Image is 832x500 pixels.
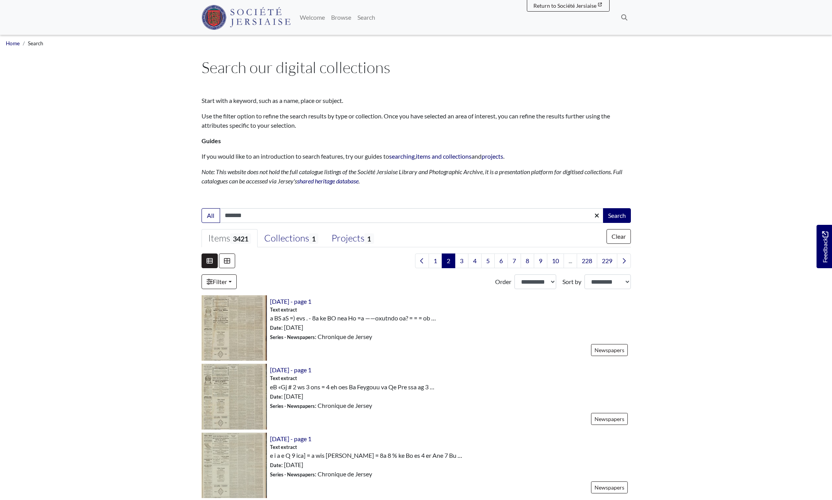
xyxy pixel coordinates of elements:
a: Home [6,40,20,46]
span: 1 [309,233,318,244]
a: Newspapers [591,481,628,493]
a: Browse [328,10,354,25]
input: Enter one or more search terms... [220,208,604,223]
span: Text extract [270,306,297,313]
h1: Search our digital collections [202,58,631,77]
span: Return to Société Jersiaise [533,2,596,9]
img: Société Jersiaise [202,5,291,30]
a: Welcome [297,10,328,25]
a: Search [354,10,378,25]
a: Goto page 5 [481,253,495,268]
span: eB «Gj # 2 ws 3 ons = 4 eh oes Ba Feygouu va Qe Pre ssa ag 3 … [270,382,434,392]
span: Series - Newspapers [270,403,315,409]
a: projects [482,152,503,160]
a: shared heritage database [297,177,359,185]
span: : [DATE] [270,460,303,469]
span: Series - Newspapers [270,334,315,340]
span: Feedback [820,231,830,263]
a: Goto page 228 [577,253,597,268]
span: : [DATE] [270,323,303,332]
span: 3421 [230,233,251,244]
span: Date [270,462,281,468]
label: Sort by [562,277,581,286]
a: items and collections [416,152,472,160]
a: [DATE] - page 1 [270,298,311,305]
a: Goto page 229 [597,253,617,268]
span: Date [270,325,281,331]
img: 2nd January 1895 - page 1 [202,295,267,361]
p: If you would like to an introduction to search features, try our guides to , and . [202,152,631,161]
img: 29th December 1894 - page 1 [202,364,267,429]
label: Order [495,277,511,286]
span: Text extract [270,375,297,382]
a: Goto page 3 [455,253,468,268]
strong: Guides [202,137,221,144]
span: Date [270,394,281,400]
a: Goto page 6 [494,253,508,268]
span: : [DATE] [270,392,303,401]
span: : Chronique de Jersey [270,401,372,410]
button: Search [603,208,631,223]
nav: pagination [412,253,631,268]
div: Items [208,233,251,244]
a: Goto page 7 [507,253,521,268]
span: 1 [364,233,374,244]
div: Projects [331,233,374,244]
span: e i a e Q 9 ica] = a wis [PERSON_NAME] = 8a 8 % ke Bo es 4 er Ane 7 Bu … [270,451,462,460]
a: searching [389,152,415,160]
span: Text extract [270,443,297,451]
a: Newspapers [591,413,628,425]
a: Would you like to provide feedback? [817,225,832,268]
a: Goto page 8 [521,253,534,268]
p: Use the filter option to refine the search results by type or collection. Once you have selected ... [202,111,631,130]
a: Newspapers [591,344,628,356]
a: [DATE] - page 1 [270,435,311,442]
a: Previous page [415,253,429,268]
div: Collections [264,233,318,244]
a: Goto page 4 [468,253,482,268]
a: Filter [202,274,237,289]
img: 21st November 1894 - page 1 [202,433,267,498]
span: Search [28,40,43,46]
a: Next page [617,253,631,268]
button: Clear [606,229,631,244]
a: Société Jersiaise logo [202,3,291,32]
span: Goto page 2 [442,253,455,268]
a: [DATE] - page 1 [270,366,311,373]
span: Series - Newspapers [270,471,315,478]
a: Goto page 9 [534,253,547,268]
span: : Chronique de Jersey [270,332,372,341]
p: Start with a keyword, such as a name, place or subject. [202,96,631,105]
em: Note: This website does not hold the full catalogue listings of the Société Jersiaise Library and... [202,168,622,185]
button: All [202,208,220,223]
a: Goto page 10 [547,253,564,268]
span: a BS aS =) evs . - 8a ke BO nea Ho =a ——oxutndo oa? = = = ob … [270,313,436,323]
a: Goto page 1 [429,253,442,268]
span: : Chronique de Jersey [270,469,372,479]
